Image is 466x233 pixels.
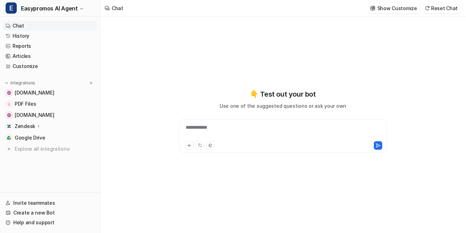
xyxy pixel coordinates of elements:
[112,5,123,12] div: Chat
[7,102,11,106] img: PDF Files
[4,81,9,85] img: expand menu
[423,3,460,13] button: Reset Chat
[15,112,54,119] span: [DOMAIN_NAME]
[15,123,35,130] p: Zendesk
[6,145,13,152] img: explore all integrations
[3,61,97,71] a: Customize
[3,144,97,154] a: Explore all integrations
[7,124,11,128] img: Zendesk
[3,31,97,41] a: History
[3,41,97,51] a: Reports
[15,143,95,155] span: Explore all integrations
[377,5,417,12] p: Show Customize
[15,134,45,141] span: Google Drive
[370,6,375,11] img: customize
[3,99,97,109] a: PDF FilesPDF Files
[21,3,77,13] span: Easypromos AI Agent
[3,110,97,120] a: www.easypromosapp.com[DOMAIN_NAME]
[7,113,11,117] img: www.easypromosapp.com
[3,133,97,143] a: Google DriveGoogle Drive
[3,208,97,218] a: Create a new Bot
[220,102,346,110] p: Use one of the suggested questions or ask your own
[15,89,54,96] span: [DOMAIN_NAME]
[3,88,97,98] a: easypromos-apiref.redoc.ly[DOMAIN_NAME]
[6,2,17,14] span: E
[250,89,316,99] p: 👇 Test out your bot
[3,80,37,87] button: Integrations
[7,136,11,140] img: Google Drive
[3,218,97,227] a: Help and support
[3,21,97,31] a: Chat
[10,80,35,86] p: Integrations
[15,100,36,107] span: PDF Files
[368,3,420,13] button: Show Customize
[89,81,94,85] img: menu_add.svg
[425,6,430,11] img: reset
[7,91,11,95] img: easypromos-apiref.redoc.ly
[3,198,97,208] a: Invite teammates
[3,51,97,61] a: Articles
